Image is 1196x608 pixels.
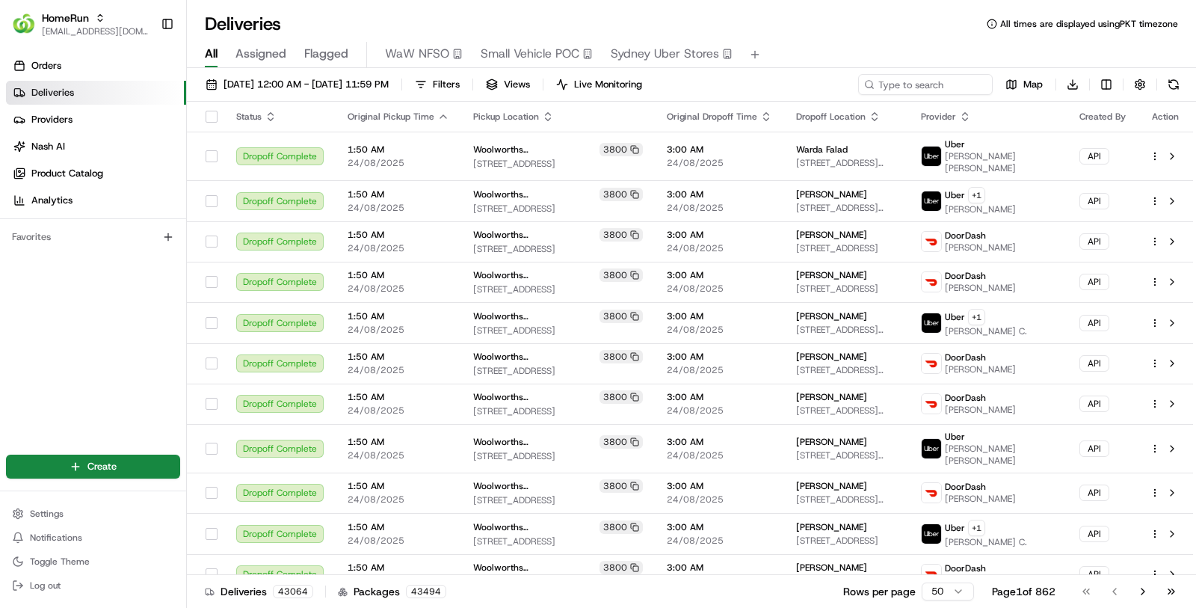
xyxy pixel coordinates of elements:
button: HomeRunHomeRun[EMAIL_ADDRESS][DOMAIN_NAME] [6,6,155,42]
img: Zach Benton [15,217,39,241]
span: [PERSON_NAME] [796,480,867,492]
span: 24/08/2025 [348,449,449,461]
span: Woolworths [GEOGRAPHIC_DATA] (VDOS) [473,562,597,574]
span: 3:00 AM [667,562,772,574]
span: DoorDash [945,392,986,404]
div: Action [1150,111,1181,123]
span: Flagged [304,45,348,63]
span: Uber [945,311,965,323]
button: API [1079,193,1109,209]
div: 43064 [273,585,313,598]
div: Packages [338,584,446,599]
span: Woolworths [GEOGRAPHIC_DATA] (VDOS) [473,391,597,403]
span: 24/08/2025 [667,535,772,547]
span: [PERSON_NAME] [796,521,867,533]
button: API [1079,566,1109,583]
span: Uber [945,431,965,443]
span: 1:50 AM [348,521,449,533]
span: 1:50 AM [348,229,449,241]
div: Page 1 of 862 [992,584,1055,599]
span: Notifications [30,532,82,544]
img: uber-new-logo.jpeg [922,439,941,458]
span: [PERSON_NAME] C. [945,325,1027,337]
span: 3:00 AM [667,521,772,533]
span: Uber [945,138,965,150]
div: API [1079,315,1109,331]
div: 3800 [599,479,643,493]
span: [STREET_ADDRESS] [796,242,897,254]
input: Type to search [858,74,993,95]
button: See all [232,191,272,209]
div: 3800 [599,561,643,574]
button: +1 [968,187,985,203]
span: [STREET_ADDRESS] [473,405,643,417]
a: Nash AI [6,135,186,159]
div: We're available if you need us! [67,157,206,169]
span: 24/08/2025 [667,242,772,254]
span: [PERSON_NAME] [796,562,867,574]
input: Clear [39,96,247,111]
span: [STREET_ADDRESS] [473,494,643,506]
span: 24/08/2025 [348,324,449,336]
span: [PERSON_NAME] [945,404,1016,416]
span: DoorDash [945,270,986,282]
h1: Deliveries [205,12,281,36]
img: doordash_logo_v2.png [922,272,941,292]
span: 1:50 AM [348,351,449,363]
span: [STREET_ADDRESS] [473,450,643,462]
img: Nash [15,14,45,44]
button: Filters [408,74,466,95]
button: API [1079,485,1109,501]
span: Original Pickup Time [348,111,434,123]
span: Deliveries [31,86,74,99]
span: 1:50 AM [348,144,449,156]
div: API [1079,148,1109,165]
span: [STREET_ADDRESS][PERSON_NAME] [796,157,897,169]
span: [STREET_ADDRESS][PERSON_NAME] [796,494,897,506]
img: uber-new-logo.jpeg [922,147,941,166]
button: [DATE] 12:00 AM - [DATE] 11:59 PM [199,74,395,95]
span: 24/08/2025 [348,494,449,506]
span: DoorDash [945,562,986,574]
div: 3800 [599,143,643,156]
span: 3:00 AM [667,480,772,492]
span: [PERSON_NAME] [945,242,1016,254]
span: 24/08/2025 [348,535,449,547]
span: [STREET_ADDRESS][PERSON_NAME] [796,405,897,417]
span: Create [87,460,117,473]
span: Toggle Theme [30,556,90,568]
span: [DATE] 12:00 AM - [DATE] 11:59 PM [224,78,389,91]
span: 1:50 AM [348,562,449,574]
span: Dropoff Location [796,111,866,123]
span: [STREET_ADDRESS] [473,325,643,337]
span: 24/08/2025 [348,405,449,417]
span: Knowledge Base [30,334,114,348]
span: Pickup Location [473,111,539,123]
span: 24/08/2025 [348,283,449,295]
a: Analytics [6,188,186,212]
span: [PERSON_NAME] [PERSON_NAME] [945,443,1055,467]
div: API [1079,274,1109,290]
img: 8016278978528_b943e370aa5ada12b00a_72.png [31,142,58,169]
button: Map [999,74,1049,95]
span: [PERSON_NAME] [46,231,121,243]
span: 3:00 AM [667,144,772,156]
div: Deliveries [205,584,313,599]
button: API [1079,440,1109,457]
span: 3:00 AM [667,269,772,281]
span: Settings [30,508,64,520]
span: [STREET_ADDRESS] [473,283,643,295]
div: 3800 [599,435,643,449]
span: [STREET_ADDRESS] [796,283,897,295]
div: Past conversations [15,194,100,206]
div: 3800 [599,350,643,363]
p: Rows per page [843,584,916,599]
span: [DATE] [132,231,163,243]
span: 1:50 AM [348,310,449,322]
button: HomeRun [42,10,89,25]
span: DoorDash [945,230,986,242]
span: Created By [1079,111,1126,123]
div: 3800 [599,188,643,201]
button: [EMAIL_ADDRESS][DOMAIN_NAME] [42,25,149,37]
div: Favorites [6,225,180,249]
